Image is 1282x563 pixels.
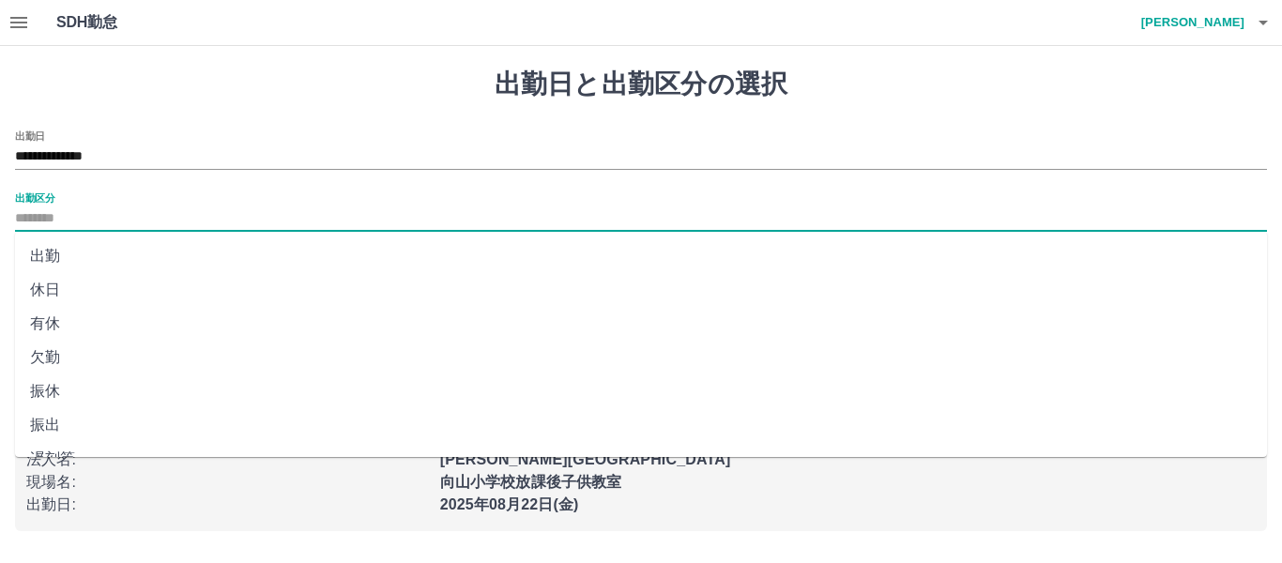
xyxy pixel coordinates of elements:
[15,68,1267,100] h1: 出勤日と出勤区分の選択
[15,273,1267,307] li: 休日
[15,307,1267,341] li: 有休
[15,129,45,143] label: 出勤日
[15,341,1267,374] li: 欠勤
[440,474,622,490] b: 向山小学校放課後子供教室
[15,408,1267,442] li: 振出
[15,442,1267,476] li: 遅刻等
[26,471,429,494] p: 現場名 :
[15,374,1267,408] li: 振休
[440,496,579,512] b: 2025年08月22日(金)
[26,494,429,516] p: 出勤日 :
[15,239,1267,273] li: 出勤
[15,190,54,205] label: 出勤区分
